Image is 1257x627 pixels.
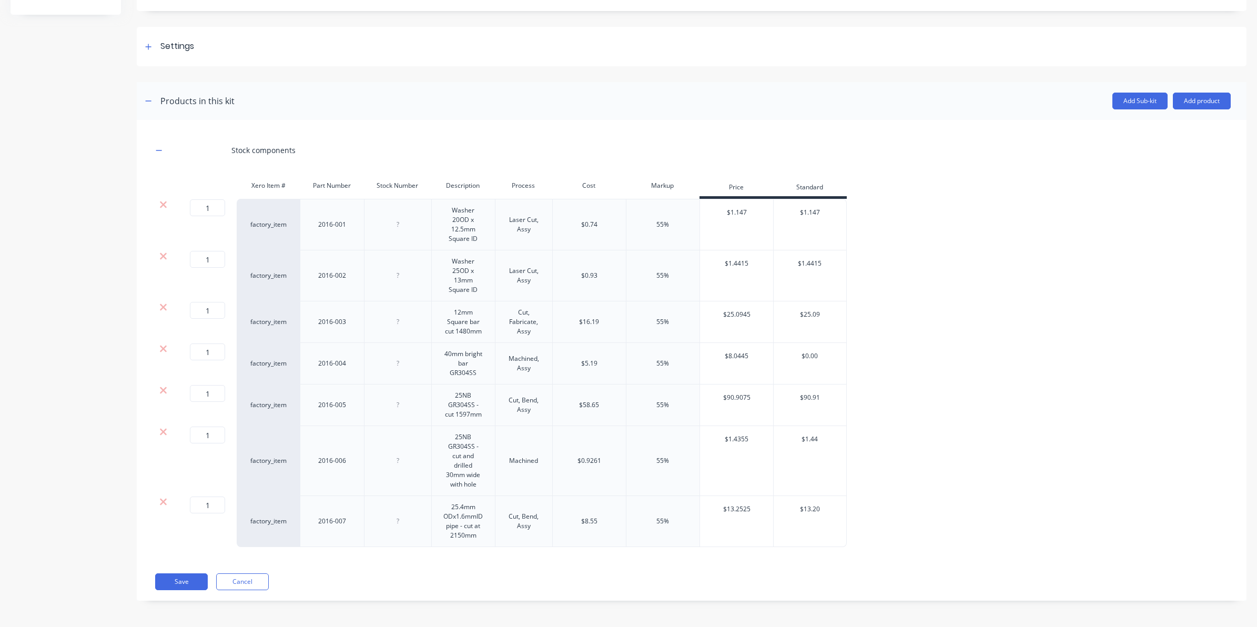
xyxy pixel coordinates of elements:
div: $16.19 [579,317,599,327]
button: Cancel [216,573,269,590]
div: 2016-006 [306,454,358,468]
div: Laser Cut, Assy [498,264,550,287]
div: $5.19 [581,359,597,368]
div: Laser Cut, Assy [498,213,550,236]
div: 40mm bright bar GR304SS [436,347,491,380]
div: $58.65 [579,400,599,410]
div: factory_item [237,426,300,496]
div: Machined [498,454,550,468]
input: ? [190,251,225,268]
div: 25NB GR304SS - cut 1597mm [436,389,491,421]
div: factory_item [237,199,300,250]
div: Description [431,175,495,196]
button: Save [155,573,208,590]
div: factory_item [237,385,300,426]
div: Washer 20OD x 12.5mm Square ID [436,204,491,246]
div: $1.44 [774,426,846,452]
input: ? [190,497,225,513]
div: factory_item [237,250,300,301]
div: $13.20 [774,496,846,522]
div: Price [700,178,773,199]
div: Cut, Bend, Assy [498,510,550,533]
div: $90.9075 [700,385,774,411]
div: factory_item [237,496,300,547]
div: $0.93 [581,271,597,280]
div: $13.2525 [700,496,774,522]
div: 25NB GR304SS - cut and drilled 30mm wide with hole [436,430,491,491]
div: 2016-007 [306,514,358,528]
div: Part Number [300,175,364,196]
div: 55% [656,220,669,229]
div: 2016-001 [306,218,358,231]
div: factory_item [237,343,300,385]
div: $25.09 [774,301,846,328]
div: 55% [656,456,669,466]
div: Cut, Fabricate, Assy [498,306,550,338]
div: $8.55 [581,517,597,526]
div: 25.4mm ODx1.6mmID pipe - cut at 2150mm [435,500,491,542]
div: 55% [656,317,669,327]
div: $8.0445 [700,343,774,369]
div: $1.4415 [774,250,846,277]
input: ? [190,199,225,216]
input: ? [190,302,225,319]
div: Washer 25OD x 13mm Square ID [436,255,491,297]
div: Stock Number [364,175,431,196]
div: Cut, Bend, Assy [498,393,550,417]
div: Cost [552,175,626,196]
button: Add product [1173,93,1231,109]
div: 55% [656,400,669,410]
div: Machined, Assy [498,352,550,375]
div: Products in this kit [160,95,235,107]
div: 2016-005 [306,398,358,412]
div: 55% [656,359,669,368]
div: $1.147 [700,199,774,226]
div: 55% [656,271,669,280]
div: 55% [656,517,669,526]
div: Settings [160,40,194,53]
div: $1.4415 [700,250,774,277]
div: 2016-002 [306,269,358,282]
div: Process [495,175,552,196]
div: Stock components [231,145,296,156]
div: $1.4355 [700,426,774,452]
input: ? [190,385,225,402]
div: $90.91 [774,385,846,411]
div: Standard [773,178,847,199]
input: ? [190,343,225,360]
div: $0.00 [774,343,846,369]
div: 2016-003 [306,315,358,329]
div: $25.0945 [700,301,774,328]
div: $1.147 [774,199,846,226]
div: Xero Item # [237,175,300,196]
div: 2016-004 [306,357,358,370]
div: $0.9261 [577,456,601,466]
button: Add Sub-kit [1112,93,1168,109]
div: 12mm Square bar cut 1480mm [436,306,491,338]
div: Markup [626,175,700,196]
div: factory_item [237,301,300,343]
input: ? [190,427,225,443]
div: $0.74 [581,220,597,229]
